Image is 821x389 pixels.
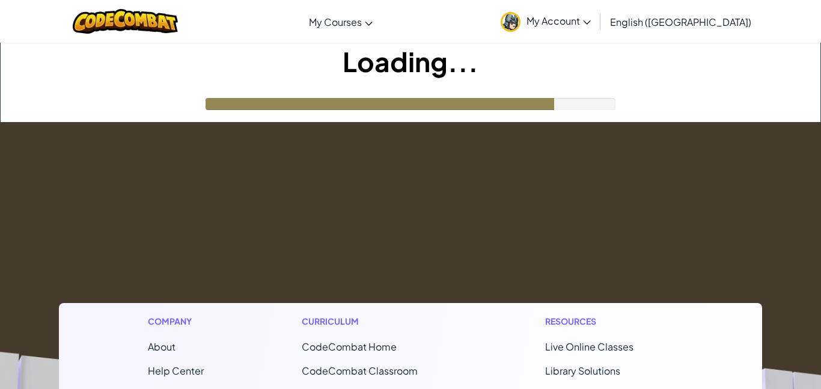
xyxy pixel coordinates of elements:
[73,9,178,34] img: CodeCombat logo
[148,315,204,328] h1: Company
[604,5,757,38] a: English ([GEOGRAPHIC_DATA])
[148,340,175,353] a: About
[501,12,520,32] img: avatar
[545,315,673,328] h1: Resources
[495,2,597,40] a: My Account
[526,14,591,27] span: My Account
[545,364,620,377] a: Library Solutions
[309,16,362,28] span: My Courses
[303,5,379,38] a: My Courses
[302,364,418,377] a: CodeCombat Classroom
[545,340,633,353] a: Live Online Classes
[1,43,820,80] h1: Loading...
[302,340,397,353] span: CodeCombat Home
[610,16,751,28] span: English ([GEOGRAPHIC_DATA])
[148,364,204,377] a: Help Center
[302,315,447,328] h1: Curriculum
